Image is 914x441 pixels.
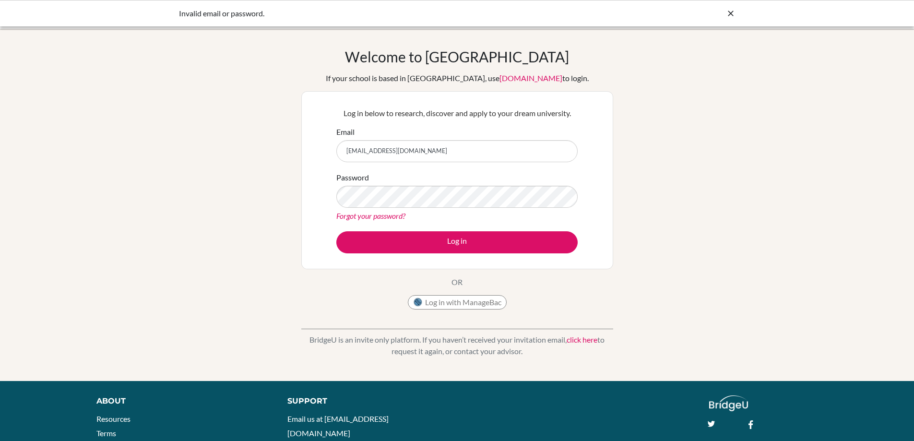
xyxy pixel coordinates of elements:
a: [DOMAIN_NAME] [499,73,562,83]
button: Log in with ManageBac [408,295,507,310]
a: click here [567,335,597,344]
label: Password [336,172,369,183]
div: If your school is based in [GEOGRAPHIC_DATA], use to login. [326,72,589,84]
a: Resources [96,414,131,423]
a: Forgot your password? [336,211,405,220]
button: Log in [336,231,578,253]
label: Email [336,126,355,138]
div: Invalid email or password. [179,8,592,19]
p: Log in below to research, discover and apply to your dream university. [336,107,578,119]
div: Support [287,395,446,407]
a: Email us at [EMAIL_ADDRESS][DOMAIN_NAME] [287,414,389,438]
h1: Welcome to [GEOGRAPHIC_DATA] [345,48,569,65]
a: Terms [96,429,116,438]
p: BridgeU is an invite only platform. If you haven’t received your invitation email, to request it ... [301,334,613,357]
img: logo_white@2x-f4f0deed5e89b7ecb1c2cc34c3e3d731f90f0f143d5ea2071677605dd97b5244.png [709,395,748,411]
p: OR [451,276,463,288]
div: About [96,395,266,407]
